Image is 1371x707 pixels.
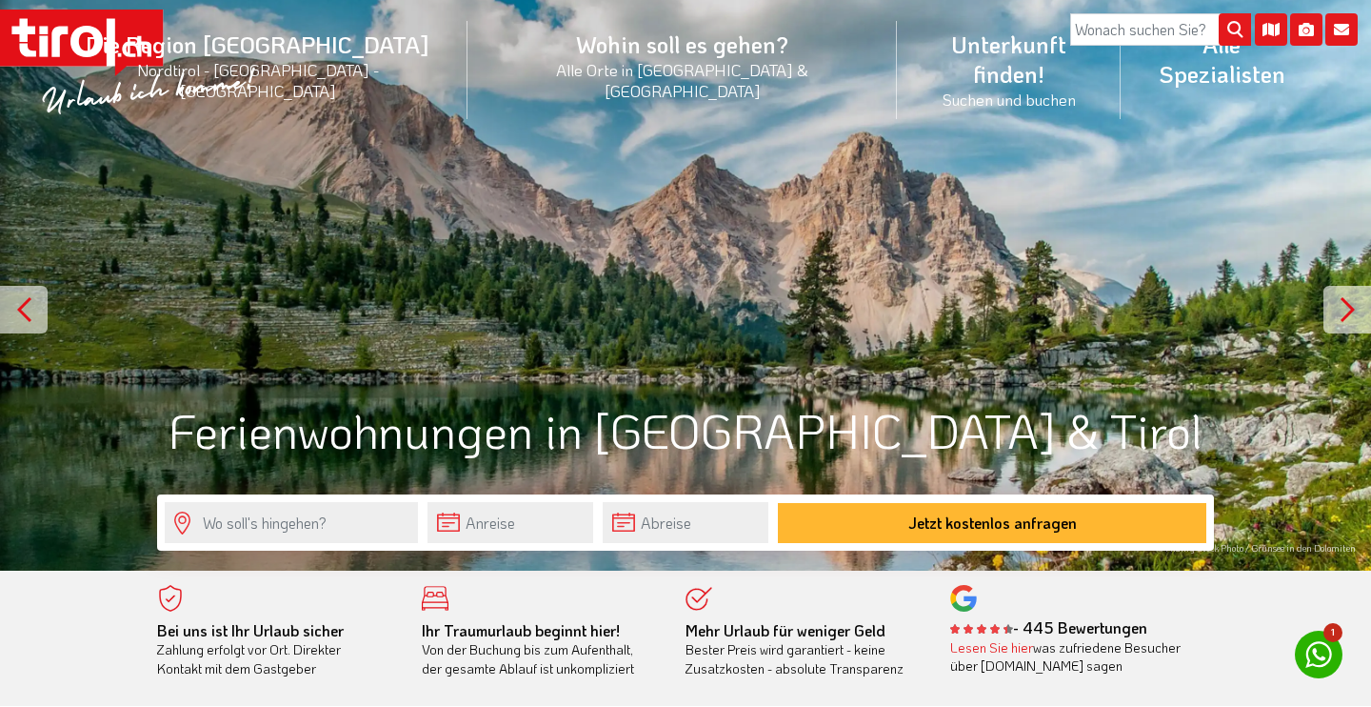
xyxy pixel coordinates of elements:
[427,502,593,543] input: Anreise
[165,502,418,543] input: Wo soll's hingehen?
[603,502,768,543] input: Abreise
[1323,623,1342,642] span: 1
[1295,631,1342,678] a: 1
[685,621,922,678] div: Bester Preis wird garantiert - keine Zusatzkosten - absolute Transparenz
[1070,13,1251,46] input: Wonach suchen Sie?
[1325,13,1358,46] i: Kontakt
[950,638,1033,656] a: Lesen Sie hier
[685,620,885,640] b: Mehr Urlaub für weniger Geld
[157,620,344,640] b: Bei uns ist Ihr Urlaub sicher
[778,503,1206,543] button: Jetzt kostenlos anfragen
[950,638,1186,676] div: was zufriedene Besucher über [DOMAIN_NAME] sagen
[422,621,658,678] div: Von der Buchung bis zum Aufenthalt, der gesamte Ablauf ist unkompliziert
[1290,13,1322,46] i: Fotogalerie
[48,9,467,122] a: Die Region [GEOGRAPHIC_DATA]Nordtirol - [GEOGRAPHIC_DATA] - [GEOGRAPHIC_DATA]
[490,59,874,101] small: Alle Orte in [GEOGRAPHIC_DATA] & [GEOGRAPHIC_DATA]
[70,59,445,101] small: Nordtirol - [GEOGRAPHIC_DATA] - [GEOGRAPHIC_DATA]
[897,9,1121,131] a: Unterkunft finden!Suchen und buchen
[950,617,1147,637] b: - 445 Bewertungen
[1121,9,1323,110] a: Alle Spezialisten
[920,89,1098,110] small: Suchen und buchen
[157,404,1214,456] h1: Ferienwohnungen in [GEOGRAPHIC_DATA] & Tirol
[157,621,393,678] div: Zahlung erfolgt vor Ort. Direkter Kontakt mit dem Gastgeber
[1255,13,1287,46] i: Karte öffnen
[467,9,897,122] a: Wohin soll es gehen?Alle Orte in [GEOGRAPHIC_DATA] & [GEOGRAPHIC_DATA]
[422,620,620,640] b: Ihr Traumurlaub beginnt hier!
